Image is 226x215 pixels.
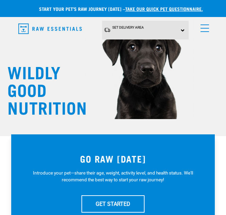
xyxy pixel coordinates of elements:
[104,27,111,33] img: van-moving.png
[125,7,203,10] a: take our quick pet questionnaire.
[197,20,209,33] a: menu
[25,153,201,164] h3: GO RAW [DATE]
[25,169,201,183] p: Introduce your pet—share their age, weight, activity level, and health status. We'll recommend th...
[112,26,144,29] span: Set Delivery Area
[7,63,75,116] h1: WILDLY GOOD NUTRITION
[18,23,82,34] img: Raw Essentials Logo
[81,195,145,212] a: GET STARTED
